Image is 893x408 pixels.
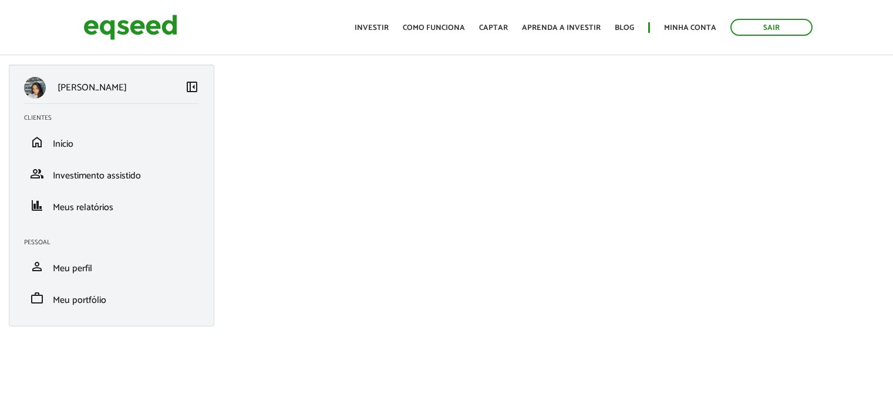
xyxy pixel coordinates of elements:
a: Investir [355,24,389,32]
span: person [30,259,44,274]
li: Meus relatórios [15,190,208,221]
a: Como funciona [403,24,465,32]
li: Investimento assistido [15,158,208,190]
li: Meu portfólio [15,282,208,314]
a: groupInvestimento assistido [24,167,199,181]
span: home [30,135,44,149]
p: [PERSON_NAME] [58,82,127,93]
h2: Pessoal [24,239,208,246]
a: homeInício [24,135,199,149]
span: work [30,291,44,305]
h2: Clientes [24,114,208,122]
span: Início [53,136,73,152]
a: personMeu perfil [24,259,199,274]
a: Minha conta [664,24,716,32]
a: Colapsar menu [185,80,199,96]
span: left_panel_close [185,80,199,94]
span: Meu portfólio [53,292,106,308]
img: EqSeed [83,12,177,43]
a: workMeu portfólio [24,291,199,305]
a: Blog [615,24,634,32]
span: Investimento assistido [53,168,141,184]
span: Meus relatórios [53,200,113,215]
span: finance [30,198,44,213]
span: Meu perfil [53,261,92,277]
a: Captar [479,24,508,32]
li: Início [15,126,208,158]
a: Aprenda a investir [522,24,601,32]
span: group [30,167,44,181]
a: financeMeus relatórios [24,198,199,213]
a: Sair [730,19,813,36]
li: Meu perfil [15,251,208,282]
